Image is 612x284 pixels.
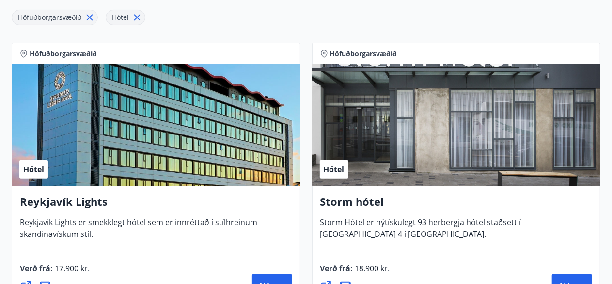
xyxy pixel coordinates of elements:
span: Verð frá : [20,263,90,282]
h4: Storm hótel [320,194,593,217]
span: Verð frá : [320,263,390,282]
span: Storm Hótel er nýtískulegt 93 herbergja hótel staðsett í [GEOGRAPHIC_DATA] 4 í [GEOGRAPHIC_DATA]. [320,217,521,247]
span: Hótel [112,13,129,22]
span: Reykjavik Lights er smekklegt hótel sem er innréttað í stílhreinum skandinavískum stíl. [20,217,257,247]
span: Höfuðborgarsvæðið [330,49,397,59]
span: Hótel [23,164,44,175]
span: Hótel [324,164,345,175]
div: Hótel [106,10,145,25]
span: 18.900 kr. [353,263,390,274]
div: Höfuðborgarsvæðið [12,10,98,25]
h4: Reykjavík Lights [20,194,292,217]
span: Höfuðborgarsvæðið [30,49,97,59]
span: 17.900 kr. [53,263,90,274]
span: Höfuðborgarsvæðið [18,13,81,22]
